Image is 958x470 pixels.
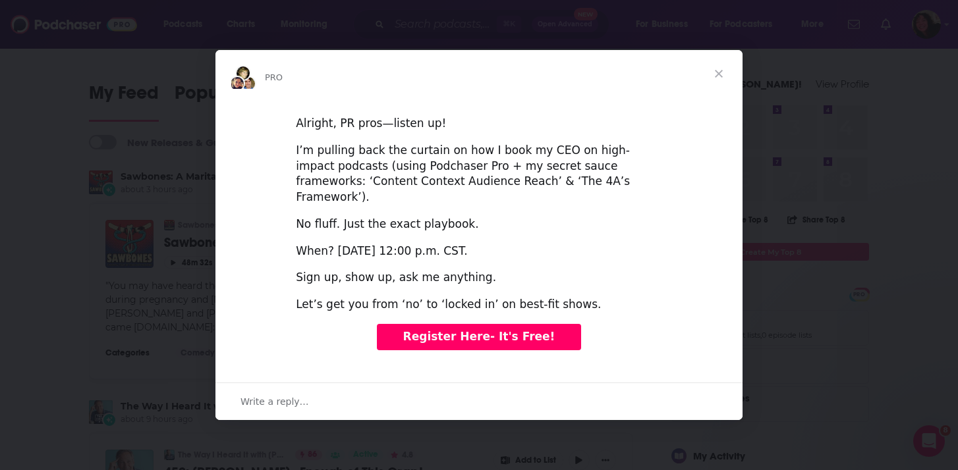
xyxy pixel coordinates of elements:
[695,50,743,97] span: Close
[296,217,662,232] div: No fluff. Just the exact playbook.
[377,324,582,350] a: Register Here- It's Free!
[296,244,662,259] div: When? [DATE] 12:00 p.m. CST.
[296,143,662,205] div: I’m pulling back the curtain on how I book my CEO on high-impact podcasts (using Podchaser Pro + ...
[296,270,662,286] div: Sign up, show up, ask me anything.
[296,297,662,313] div: Let’s get you from ‘no’ to ‘locked in’ on best-fit shows.
[240,76,256,91] img: Dave avatar
[265,72,283,82] span: PRO
[296,100,662,132] div: Alright, PR pros—listen up!
[240,393,309,410] span: Write a reply…
[229,76,245,91] img: Sydney avatar
[235,65,251,81] img: Barbara avatar
[215,382,743,420] div: Open conversation and reply
[403,330,555,343] span: Register Here- It's Free!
